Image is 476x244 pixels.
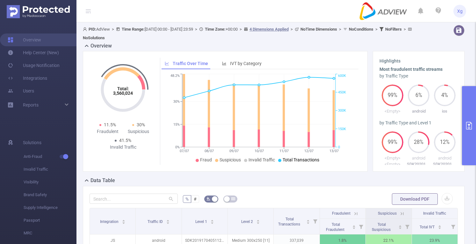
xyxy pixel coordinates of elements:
h2: Overview [90,42,112,50]
b: No Time Dimensions [300,27,337,32]
span: Supply Intelligence [24,201,76,214]
u: 4 Dimensions Applied [249,27,289,32]
span: 11.5% [104,122,116,127]
span: > [373,27,379,32]
span: <Empty> [385,162,400,166]
tspan: 48.2% [170,74,180,78]
input: Search... [90,194,178,204]
a: Reports [23,99,39,111]
i: icon: caret-down [438,226,442,228]
span: 99% [382,140,403,145]
i: icon: caret-down [398,226,402,228]
tspan: 10/07 [255,149,264,153]
tspan: 600K [338,74,346,78]
tspan: 09/07 [229,149,239,153]
a: Usage Notification [8,59,60,72]
span: 6% [408,93,429,98]
div: Sort [122,219,126,223]
tspan: 300K [338,109,346,113]
span: Integration [100,219,119,224]
tspan: 3,560,024 [113,91,133,96]
span: 30% [137,122,145,127]
i: Filter menu [357,219,365,234]
i: icon: bg-colors [206,197,210,201]
p: android [406,155,432,161]
span: Invalid Traffic [423,211,446,216]
span: <Empty> [385,156,400,160]
a: Overview [8,33,41,46]
tspan: 07/07 [180,149,189,153]
b: No Conditions [349,27,373,32]
span: Total Transactions [283,157,319,162]
span: Fraud [200,157,212,162]
i: icon: caret-up [122,219,125,221]
span: > [193,27,199,32]
i: icon: bar-chart [222,61,227,66]
span: > [110,27,116,32]
tspan: 0% [175,145,180,149]
i: icon: caret-down [210,221,214,223]
span: Invalid Traffic [249,157,275,162]
tspan: 0 [338,145,340,149]
span: MRC [24,227,76,240]
div: Sort [398,224,402,228]
div: Sort [352,224,356,228]
a: Integrations [8,72,47,85]
b: No Solutions [83,35,105,40]
b: Time Zone: [205,27,226,32]
tspan: 150K [338,127,346,131]
b: Most fraudulent traffic streams [379,67,443,72]
span: 99% [382,93,403,98]
span: Solutions [23,136,41,149]
p: ios [432,108,458,115]
div: Sort [438,224,442,228]
tspan: 12/07 [304,149,314,153]
span: % [185,196,189,202]
i: icon: caret-down [122,221,125,223]
i: icon: caret-up [438,224,442,226]
span: > [402,27,408,32]
span: Fraudulent [332,211,350,216]
tspan: 15% [173,122,180,127]
span: Xg [457,5,463,18]
i: Filter menu [311,208,320,234]
div: by Traffic Type and Level 1 [379,120,458,126]
div: Sort [210,219,214,223]
div: Invalid Traffic [108,144,139,151]
i: icon: user [83,27,89,31]
p: android [432,155,458,161]
span: Total Suspicious [372,222,392,232]
h3: Highlights [379,58,458,64]
span: 28% [408,140,429,145]
span: Total IVT [420,225,436,229]
span: > [238,27,244,32]
p: android [406,108,432,115]
b: Time Range: [122,27,145,32]
i: icon: caret-down [166,221,169,223]
tspan: 08/07 [205,149,214,153]
img: Protected Media [7,5,70,18]
span: # [194,196,197,202]
div: Fraudulent [92,128,123,135]
span: 4% [434,93,456,98]
span: 12% [434,140,456,145]
div: Sort [256,219,260,223]
span: Traffic Over Time [173,61,208,66]
tspan: 450K [338,90,346,94]
i: icon: caret-up [210,219,214,221]
i: icon: caret-up [398,224,402,226]
a: Help Center (New) [8,46,59,59]
tspan: 13/07 [329,149,339,153]
div: Sort [166,219,170,223]
tspan: 30% [173,100,180,104]
span: Visibility [24,176,76,189]
span: Suspicious [378,211,397,216]
div: by Traffic Type [379,73,458,79]
span: Anti-Fraud [24,150,76,163]
i: icon: table [231,197,235,201]
span: 41.5% [119,138,131,143]
i: icon: caret-up [306,219,310,221]
i: Filter menu [449,219,458,234]
div: Sort [306,219,310,223]
span: Invalid Traffic [24,163,76,176]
